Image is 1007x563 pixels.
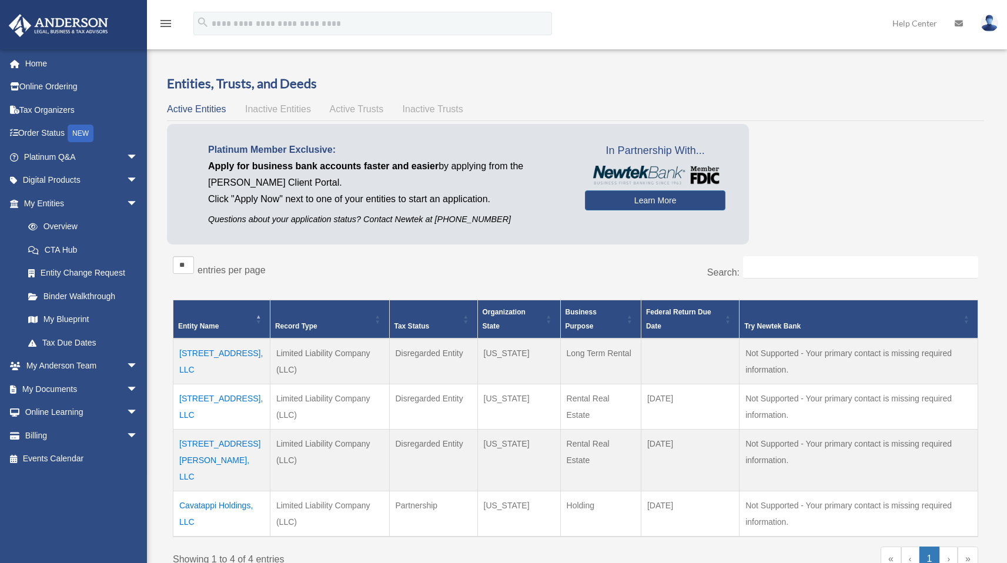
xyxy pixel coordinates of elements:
span: Active Entities [167,104,226,114]
a: Online Learningarrow_drop_down [8,401,156,424]
span: Tax Status [394,322,430,330]
td: Rental Real Estate [560,429,641,491]
a: menu [159,21,173,31]
a: Overview [16,215,144,239]
td: [DATE] [641,384,739,429]
td: Not Supported - Your primary contact is missing required information. [740,491,978,537]
span: arrow_drop_down [126,145,150,169]
span: Record Type [275,322,317,330]
td: Long Term Rental [560,339,641,384]
td: Holding [560,491,641,537]
th: Tax Status: Activate to sort [389,300,477,339]
span: arrow_drop_down [126,192,150,216]
div: Try Newtek Bank [744,319,960,333]
span: arrow_drop_down [126,377,150,401]
th: Federal Return Due Date: Activate to sort [641,300,739,339]
td: Rental Real Estate [560,384,641,429]
td: Limited Liability Company (LLC) [270,384,389,429]
span: Active Trusts [330,104,384,114]
th: Entity Name: Activate to invert sorting [173,300,270,339]
td: [STREET_ADDRESS][PERSON_NAME], LLC [173,429,270,491]
i: search [196,16,209,29]
a: My Entitiesarrow_drop_down [8,192,150,215]
td: [US_STATE] [477,384,560,429]
td: Limited Liability Company (LLC) [270,429,389,491]
td: Not Supported - Your primary contact is missing required information. [740,384,978,429]
td: [US_STATE] [477,339,560,384]
span: Business Purpose [566,308,597,330]
span: Entity Name [178,322,219,330]
td: [DATE] [641,429,739,491]
a: Billingarrow_drop_down [8,424,156,447]
td: Limited Liability Company (LLC) [270,339,389,384]
a: Tax Organizers [8,98,156,122]
img: NewtekBankLogoSM.png [591,166,720,185]
a: Entity Change Request [16,262,150,285]
td: [US_STATE] [477,429,560,491]
span: Inactive Entities [245,104,311,114]
span: arrow_drop_down [126,354,150,378]
td: Not Supported - Your primary contact is missing required information. [740,339,978,384]
a: Home [8,52,156,75]
img: User Pic [981,15,998,32]
a: Tax Due Dates [16,331,150,354]
span: In Partnership With... [585,142,725,160]
td: [US_STATE] [477,491,560,537]
label: entries per page [198,265,266,275]
td: Limited Liability Company (LLC) [270,491,389,537]
a: Events Calendar [8,447,156,471]
td: Disregarded Entity [389,384,477,429]
span: Organization State [483,308,526,330]
h3: Entities, Trusts, and Deeds [167,75,984,93]
p: Questions about your application status? Contact Newtek at [PHONE_NUMBER] [208,212,567,227]
a: CTA Hub [16,238,150,262]
td: Not Supported - Your primary contact is missing required information. [740,429,978,491]
span: arrow_drop_down [126,424,150,448]
td: Cavatappi Holdings, LLC [173,491,270,537]
span: arrow_drop_down [126,169,150,193]
td: Disregarded Entity [389,429,477,491]
div: NEW [68,125,93,142]
td: [DATE] [641,491,739,537]
td: [STREET_ADDRESS], LLC [173,384,270,429]
label: Search: [707,267,740,277]
span: arrow_drop_down [126,401,150,425]
span: Inactive Trusts [403,104,463,114]
span: Federal Return Due Date [646,308,711,330]
th: Organization State: Activate to sort [477,300,560,339]
a: My Blueprint [16,308,150,331]
td: [STREET_ADDRESS], LLC [173,339,270,384]
th: Business Purpose: Activate to sort [560,300,641,339]
p: Click "Apply Now" next to one of your entities to start an application. [208,191,567,207]
a: Order StatusNEW [8,122,156,146]
a: Binder Walkthrough [16,284,150,308]
td: Partnership [389,491,477,537]
a: My Documentsarrow_drop_down [8,377,156,401]
img: Anderson Advisors Platinum Portal [5,14,112,37]
i: menu [159,16,173,31]
a: Digital Productsarrow_drop_down [8,169,156,192]
p: Platinum Member Exclusive: [208,142,567,158]
a: Platinum Q&Aarrow_drop_down [8,145,156,169]
a: Online Ordering [8,75,156,99]
th: Try Newtek Bank : Activate to sort [740,300,978,339]
td: Disregarded Entity [389,339,477,384]
a: My Anderson Teamarrow_drop_down [8,354,156,378]
th: Record Type: Activate to sort [270,300,389,339]
span: Apply for business bank accounts faster and easier [208,161,439,171]
a: Learn More [585,190,725,210]
p: by applying from the [PERSON_NAME] Client Portal. [208,158,567,191]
